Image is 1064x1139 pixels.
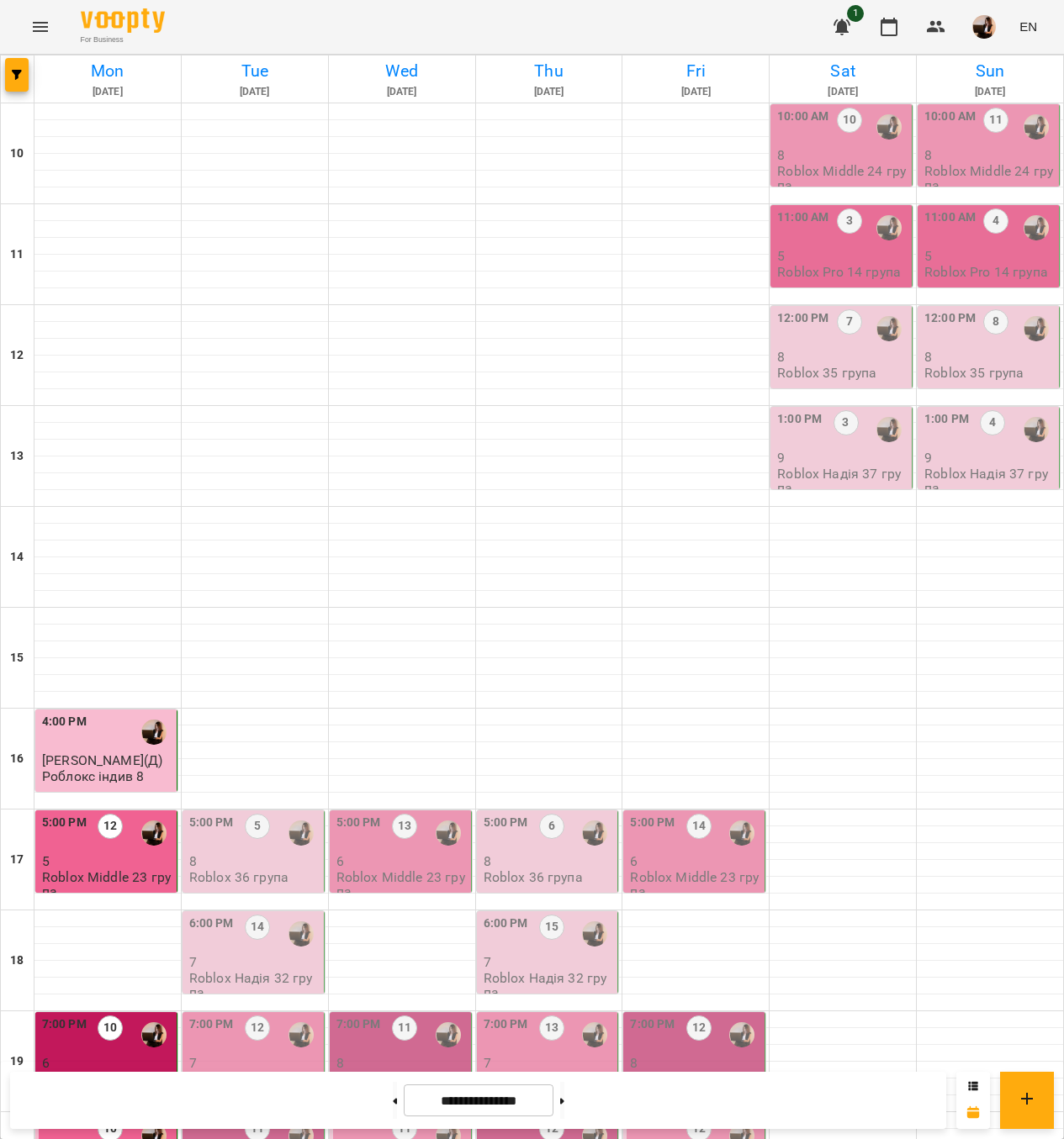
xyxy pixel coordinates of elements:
label: 5:00 PM [630,814,675,832]
label: 4:00 PM [42,713,87,731]
p: 7 [484,955,615,969]
h6: [DATE] [184,84,326,100]
h6: Sun [919,58,1061,84]
label: 3 [837,208,862,234]
label: 10 [837,108,862,133]
label: 5:00 PM [189,814,234,832]
label: 7 [837,309,862,335]
img: Надія Шрай [1024,417,1049,442]
label: 14 [686,814,712,839]
label: 1:00 PM [777,410,822,429]
label: 10:00 AM [777,108,828,126]
h6: 12 [10,346,24,365]
label: 12 [245,1015,270,1041]
img: Надія Шрай [876,215,902,240]
p: Roblox Надія 32 група [189,971,320,1000]
h6: [DATE] [37,84,178,100]
label: 12 [98,814,123,839]
p: Roblox 36 група [484,870,583,884]
img: Надія Шрай [288,1022,314,1047]
label: 7:00 PM [484,1015,528,1034]
div: Надія Шрай [288,820,314,846]
p: Roblox Pro 14 група [924,265,1048,279]
button: Menu [20,7,61,47]
p: 7 [189,955,320,969]
p: 7 [189,1056,320,1070]
p: 9 [777,451,908,465]
h6: [DATE] [919,84,1061,100]
img: Надія Шрай [582,820,607,846]
div: Надія Шрай [141,1022,167,1047]
img: Надія Шрай [141,720,167,745]
label: 13 [392,814,417,839]
label: 4 [983,208,1008,234]
h6: 19 [10,1052,24,1071]
p: 8 [777,148,908,162]
p: 7 [484,1056,615,1070]
p: Roblox Middle 23 група [630,870,761,899]
h6: [DATE] [479,84,620,100]
label: 5:00 PM [336,814,381,832]
label: 12:00 PM [924,309,976,328]
label: 7:00 PM [630,1015,675,1034]
p: 8 [924,148,1056,162]
h6: 14 [10,548,24,567]
label: 7:00 PM [189,1015,234,1034]
p: 8 [336,1056,468,1070]
p: Roblox Middle 24 група [924,164,1056,193]
label: 6 [539,814,564,839]
img: Надія Шрай [582,1022,607,1047]
label: 11:00 AM [924,208,976,227]
label: 1:00 PM [924,410,969,429]
p: 5 [777,249,908,263]
img: Надія Шрай [582,921,607,947]
img: Надія Шрай [141,820,167,846]
h6: 13 [10,447,24,466]
h6: [DATE] [772,84,913,100]
p: 8 [630,1056,761,1070]
img: Надія Шрай [876,114,902,140]
label: 4 [980,410,1005,435]
div: Надія Шрай [876,316,902,341]
p: 6 [336,854,468,868]
p: Roblox Надія 37 група [777,467,908,496]
label: 8 [983,309,1008,335]
span: 1 [847,5,864,22]
p: 8 [484,854,615,868]
h6: [DATE] [331,84,473,100]
p: 5 [42,854,173,868]
img: Voopty Logo [81,8,165,33]
p: 6 [630,854,761,868]
label: 3 [834,410,859,435]
p: Roblox Pro 14 група [777,265,901,279]
p: 8 [777,350,908,364]
label: 15 [539,915,564,940]
label: 6:00 PM [189,915,234,933]
label: 11:00 AM [777,208,828,227]
img: Надія Шрай [1024,114,1049,140]
span: For Business [81,34,165,45]
img: Надія Шрай [1024,215,1049,240]
img: Надія Шрай [436,820,461,846]
label: 13 [539,1015,564,1041]
p: 8 [924,350,1056,364]
div: Надія Шрай [729,1022,754,1047]
p: Roblox Middle 23 група [42,870,173,899]
p: Roblox Надія 32 група [484,971,615,1000]
h6: 15 [10,649,24,667]
label: 7:00 PM [42,1015,87,1034]
span: [PERSON_NAME](Д) [42,752,162,768]
p: Roblox 35 група [777,366,876,380]
label: 5:00 PM [42,814,87,832]
p: 8 [189,854,320,868]
p: Роблокс індив 8 [42,769,144,783]
img: Надія Шрай [288,921,314,947]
